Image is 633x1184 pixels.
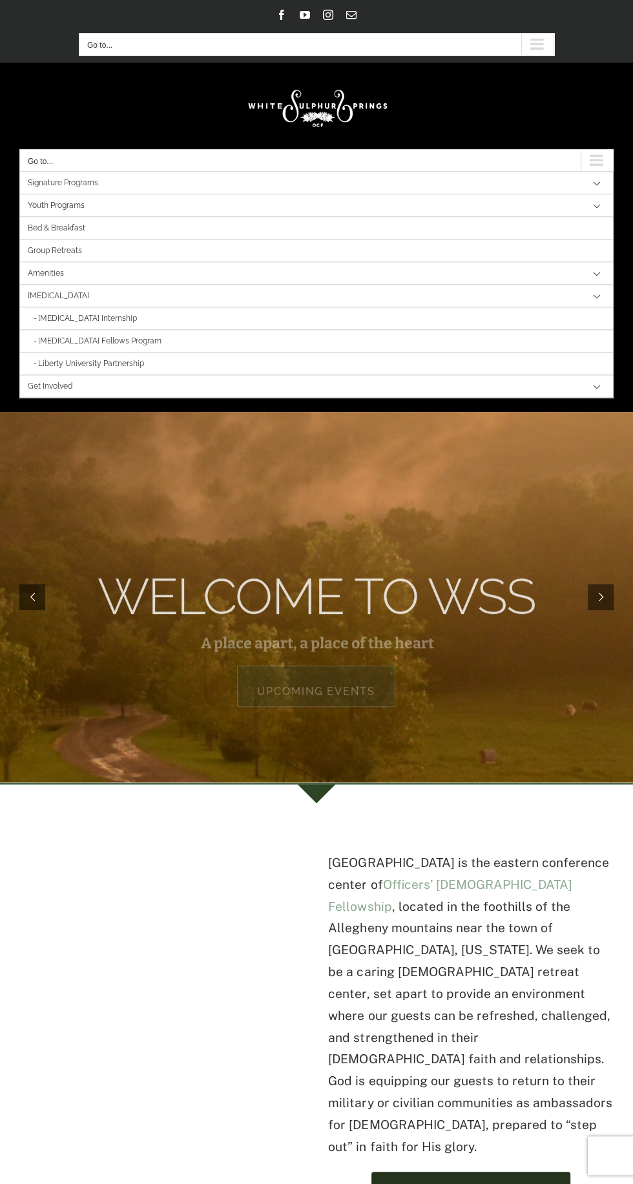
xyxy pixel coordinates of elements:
img: White Sulphur Springs Logo [242,76,391,136]
span: [MEDICAL_DATA] [28,285,89,307]
a: Bed & Breakfast [20,217,613,240]
rs-layer: A place apart, a place of the heart [201,637,434,650]
a: [MEDICAL_DATA] [20,285,613,307]
span: [MEDICAL_DATA] Internship [38,307,137,330]
a: Get Involved [20,375,613,398]
rs-layer: Welcome to WSS [98,583,535,611]
a: Youth Programs [20,194,613,217]
span: Amenities [28,262,64,285]
span: Go to... [87,41,112,50]
a: Officers’ [DEMOGRAPHIC_DATA] Fellowship [328,877,572,914]
nav: Secondary Mobile Menu [79,33,554,56]
span: [MEDICAL_DATA] Fellows Program [38,330,161,352]
span: Bed & Breakfast [28,217,85,240]
button: Close submenu of EXSEL [581,285,613,307]
a: Signature Programs [20,172,613,194]
iframe: Summer Programs at White Sulphur Springs [19,836,305,1007]
p: [GEOGRAPHIC_DATA] is the eastern conference center of , located in the foothills of the Allegheny... [328,852,614,1158]
button: Open submenu of Signature Programs [581,172,613,194]
button: Open submenu of Get Involved [581,375,613,398]
a: [MEDICAL_DATA] Internship [20,307,613,330]
a: [MEDICAL_DATA] Fellows Program [20,330,613,352]
button: Go to... [19,149,614,172]
a: Amenities [20,262,613,285]
button: Go to... [79,33,554,56]
span: Youth Programs [28,194,85,217]
nav: Main Menu Mobile [19,149,614,398]
span: Group Retreats [28,240,82,262]
a: Upcoming Events [237,666,395,707]
span: Get Involved [28,375,72,398]
span: Signature Programs [28,172,98,194]
a: Liberty University Partnership [20,352,613,375]
a: Group Retreats [20,240,613,262]
button: Open submenu of Youth Programs [581,194,613,217]
button: Open submenu of Amenities [581,262,613,285]
span: Liberty University Partnership [38,352,144,375]
span: Go to... [28,157,53,166]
